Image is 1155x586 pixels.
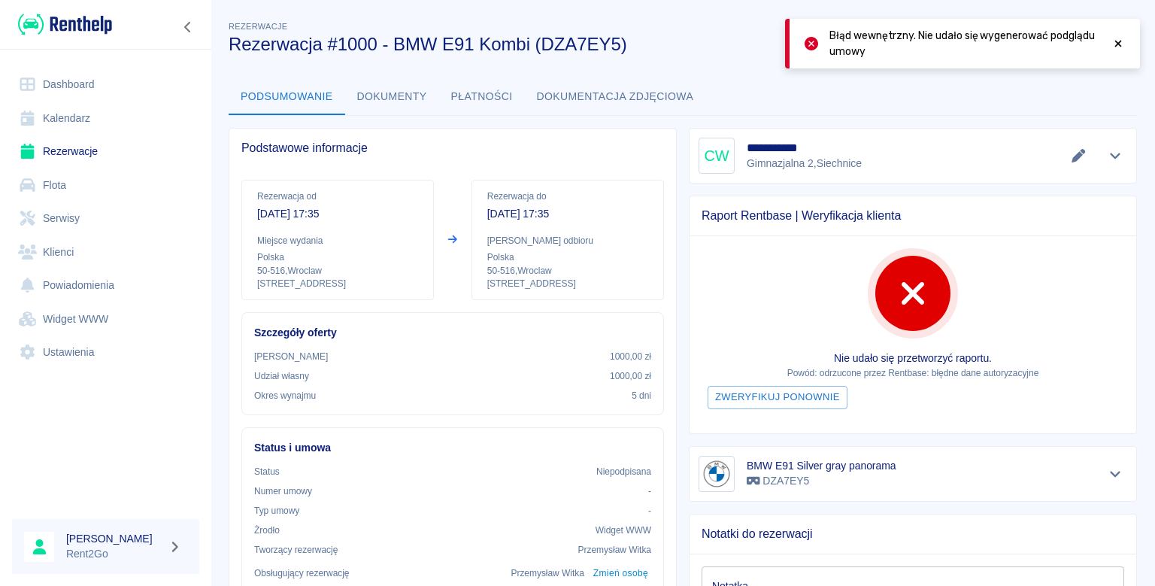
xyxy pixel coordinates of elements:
p: 5 dni [632,389,651,402]
span: Rezerwacje [229,22,287,31]
h3: Rezerwacja #1000 - BMW E91 Kombi (DZA7EY5) [229,34,978,55]
p: Widget WWW [596,524,651,537]
button: Zmień osobę [590,563,651,584]
p: - [648,504,651,518]
p: Rezerwacja od [257,190,418,203]
a: Rezerwacje [12,135,199,169]
p: Niepodpisana [596,465,651,478]
button: Płatności [439,79,525,115]
p: Przemysław Witka [511,566,584,580]
p: [STREET_ADDRESS] [487,278,648,290]
p: Żrodło [254,524,280,537]
a: Dashboard [12,68,199,102]
h6: BMW E91 Silver gray panorama [747,458,896,473]
p: Polska [257,250,418,264]
p: Numer umowy [254,484,312,498]
a: Powiadomienia [12,269,199,302]
p: 50-516 , Wroclaw [487,264,648,278]
div: CW [699,138,735,174]
button: Edytuj dane [1066,145,1091,166]
p: [PERSON_NAME] odbioru [487,234,648,247]
p: [PERSON_NAME] [254,350,328,363]
button: Dokumenty [345,79,439,115]
a: Widget WWW [12,302,199,336]
a: Klienci [12,235,199,269]
p: Przemysław Witka [578,543,651,557]
p: DZA7EY5 [747,473,896,489]
span: Podstawowe informacje [241,141,664,156]
p: 50-516 , Wroclaw [257,264,418,278]
p: Typ umowy [254,504,299,518]
p: Gimnazjalna 2 , Siechnice [747,156,865,172]
p: Miejsce wydania [257,234,418,247]
p: Status [254,465,280,478]
a: Flota [12,169,199,202]
p: 1000,00 zł [610,350,651,363]
p: - [648,484,651,498]
h6: Status i umowa [254,440,651,456]
h6: [PERSON_NAME] [66,531,162,546]
h6: Szczegóły oferty [254,325,651,341]
p: [DATE] 17:35 [487,206,648,222]
p: Tworzący rezerwację [254,543,338,557]
img: Image [702,459,732,489]
p: Nie udało się przetworzyć raportu. [702,351,1124,366]
p: Rezerwacja do [487,190,648,203]
button: Zwiń nawigację [177,17,199,37]
a: Ustawienia [12,336,199,369]
p: 1000,00 zł [610,369,651,383]
p: Rent2Go [66,546,162,562]
p: Udział własny [254,369,309,383]
span: Notatki do rezerwacji [702,527,1124,542]
a: Renthelp logo [12,12,112,37]
span: Raport Rentbase | Weryfikacja klienta [702,208,1124,223]
p: Okres wynajmu [254,389,316,402]
a: Serwisy [12,202,199,235]
p: [DATE] 17:35 [257,206,418,222]
p: Obsługujący rezerwację [254,566,350,580]
p: [STREET_ADDRESS] [257,278,418,290]
button: Dokumentacja zdjęciowa [525,79,706,115]
button: Pokaż szczegóły [1103,145,1128,166]
span: Błąd wewnętrzny. Nie udało się wygenerować podglądu umowy [829,28,1099,59]
p: Polska [487,250,648,264]
img: Renthelp logo [18,12,112,37]
button: Pokaż szczegóły [1103,463,1128,484]
button: Podsumowanie [229,79,345,115]
a: Kalendarz [12,102,199,135]
button: Zweryfikuj ponownie [708,386,847,409]
p: Powód: odrzucone przez Rentbase: błędne dane autoryzacyjne [702,366,1124,380]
